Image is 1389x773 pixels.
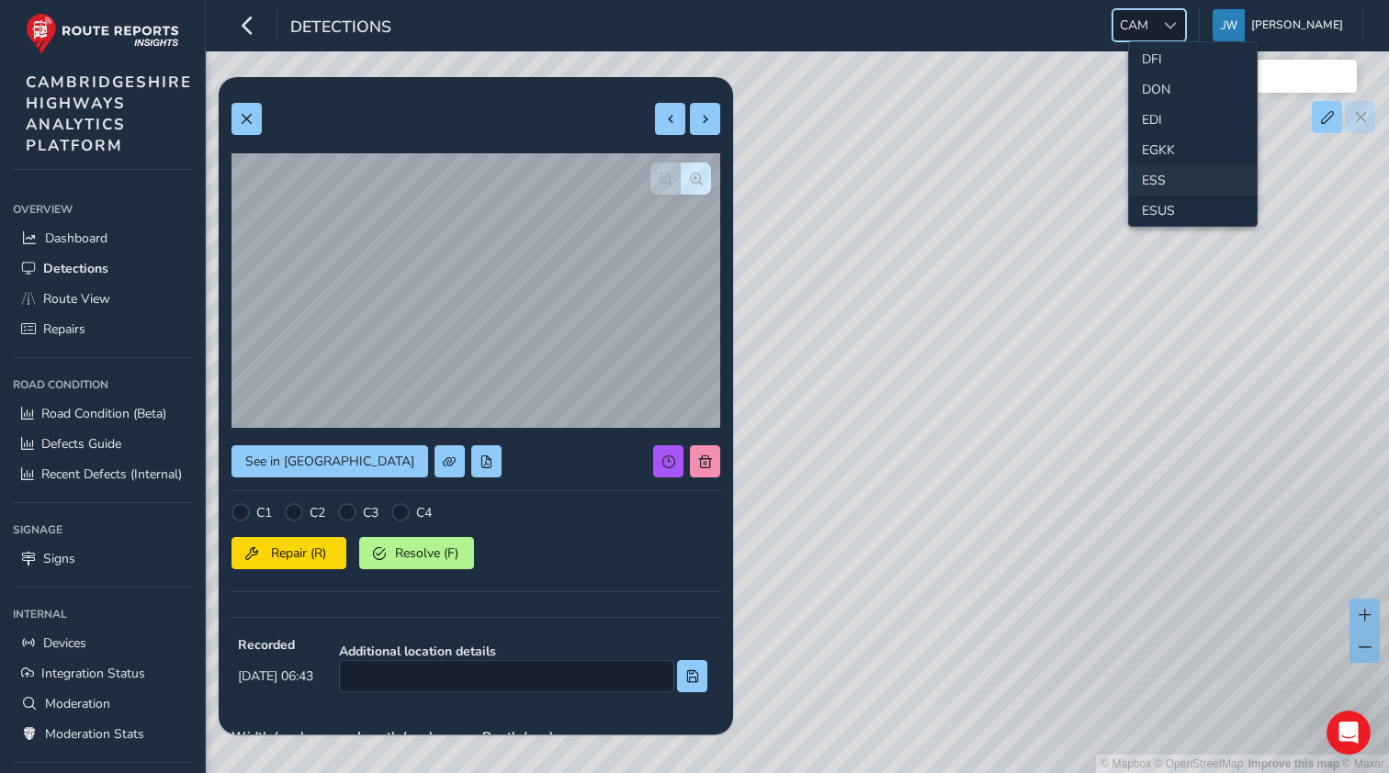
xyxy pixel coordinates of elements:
li: EDI [1129,105,1257,135]
span: Moderation Stats [45,725,144,743]
span: Repair (R) [265,544,333,562]
div: Road Condition [13,371,192,398]
a: Devices [13,628,192,658]
div: Signage [13,516,192,543]
li: ESS [1129,165,1257,196]
a: Signs [13,543,192,574]
label: C2 [310,504,325,521]
span: Detections [43,260,108,277]
a: Moderation Stats [13,719,192,749]
span: Defects Guide [41,435,121,453]
span: Recent Defects (Internal) [41,465,182,483]
a: Recent Defects (Internal) [13,459,192,489]
button: Resolve (F) [359,537,474,569]
li: DON [1129,74,1257,105]
img: rr logo [26,13,179,54]
span: Route View [43,290,110,308]
li: EGKK [1129,135,1257,165]
div: Overview [13,196,192,223]
label: C3 [363,504,378,521]
span: CAMBRIDGESHIRE HIGHWAYS ANALYTICS PLATFORM [26,72,192,156]
span: Dashboard [45,230,107,247]
a: Moderation [13,689,192,719]
a: Road Condition (Beta) [13,398,192,429]
label: C1 [256,504,272,521]
span: Resolve (F) [392,544,460,562]
iframe: Intercom live chat [1327,711,1371,755]
span: Repairs [43,320,85,338]
strong: Additional location details [339,643,707,660]
span: Moderation [45,695,110,712]
a: Detections [13,253,192,284]
span: [DATE] 06:43 [238,667,313,685]
span: Detections [290,16,391,41]
img: diamond-layout [1213,9,1245,41]
strong: Recorded [238,636,313,654]
a: Dashboard [13,223,192,253]
span: Road Condition (Beta) [41,405,166,422]
button: [PERSON_NAME] [1213,9,1349,41]
strong: Depth ( mm ) [482,728,595,745]
a: Integration Status [13,658,192,689]
a: Route View [13,284,192,314]
div: Internal [13,600,192,628]
button: See in Route View [231,445,428,477]
label: C4 [416,504,432,521]
span: CAM [1113,10,1155,40]
li: DFI [1129,44,1257,74]
button: Repair (R) [231,537,346,569]
a: Repairs [13,314,192,344]
span: Devices [43,634,86,652]
span: [PERSON_NAME] [1251,9,1343,41]
li: ESUS [1129,196,1257,226]
a: Defects Guide [13,429,192,459]
span: See in [GEOGRAPHIC_DATA] [245,453,414,470]
span: Integration Status [41,665,145,682]
strong: Length ( mm ) [357,728,470,745]
strong: Width ( mm ) [231,728,344,745]
span: Signs [43,550,75,567]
